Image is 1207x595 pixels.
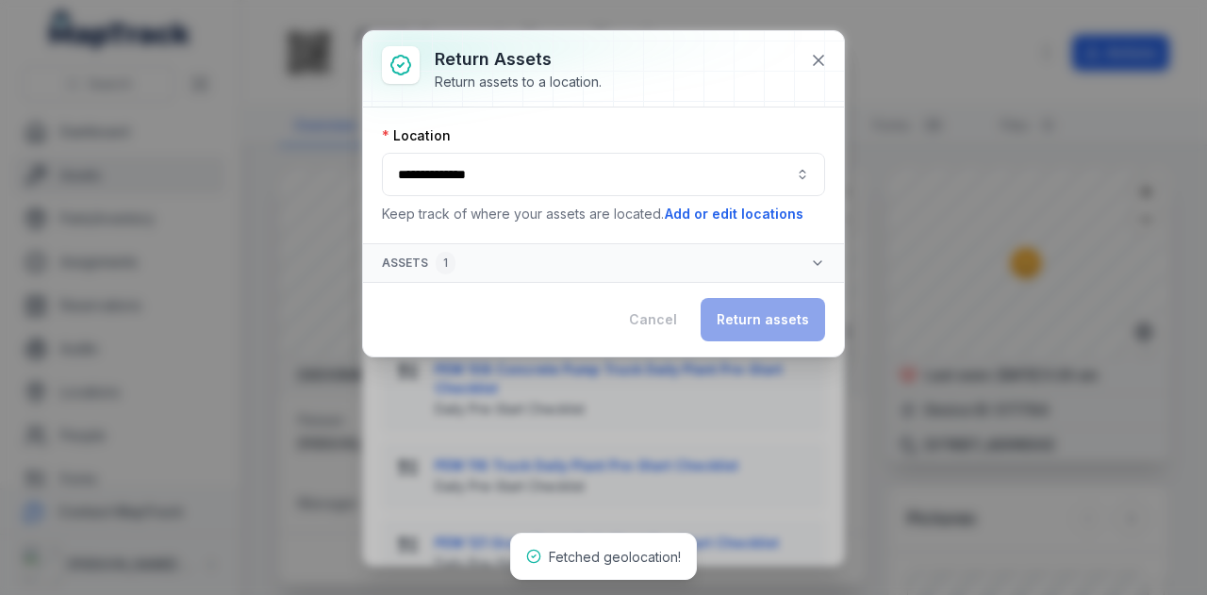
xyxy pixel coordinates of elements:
div: Return assets to a location. [435,73,602,91]
p: Keep track of where your assets are located. [382,204,825,224]
button: Add or edit locations [664,204,804,224]
button: Assets1 [363,244,844,282]
div: 1 [436,252,455,274]
span: Assets [382,252,455,274]
label: Location [382,126,451,145]
span: Fetched geolocation! [549,549,681,565]
h3: Return assets [435,46,602,73]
